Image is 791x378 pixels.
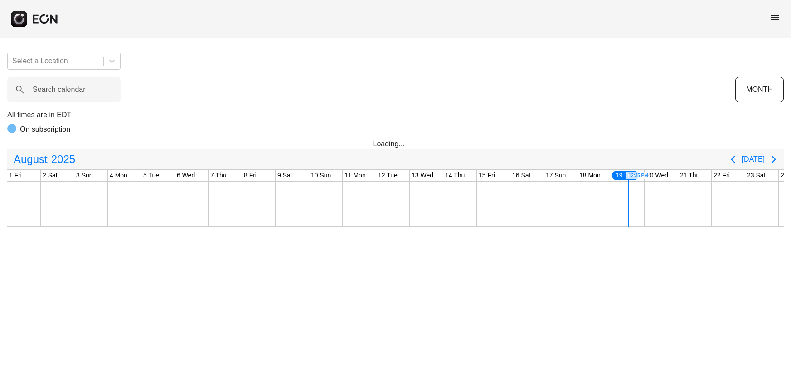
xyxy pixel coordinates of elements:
span: menu [769,12,780,23]
div: 15 Fri [477,170,497,181]
div: 16 Sat [510,170,532,181]
div: 20 Wed [645,170,670,181]
span: 2025 [49,150,77,168]
button: Previous page [724,150,742,168]
div: 23 Sat [745,170,767,181]
div: 18 Mon [577,170,602,181]
div: 14 Thu [443,170,466,181]
label: Search calendar [33,84,86,95]
div: 19 Tue [611,170,640,181]
button: MONTH [735,77,784,102]
button: Next page [765,150,783,168]
div: 1 Fri [7,170,24,181]
div: 11 Mon [343,170,368,181]
div: 2 Sat [41,170,59,181]
div: 7 Thu [209,170,228,181]
span: August [12,150,49,168]
div: 9 Sat [276,170,294,181]
div: 17 Sun [544,170,568,181]
div: 21 Thu [678,170,701,181]
div: 6 Wed [175,170,197,181]
div: 12 Tue [376,170,399,181]
div: 4 Mon [108,170,129,181]
div: 8 Fri [242,170,258,181]
div: 10 Sun [309,170,333,181]
p: On subscription [20,124,70,135]
div: 13 Wed [410,170,435,181]
div: 22 Fri [712,170,732,181]
p: All times are in EDT [7,110,784,120]
div: Loading... [373,139,418,149]
button: [DATE] [742,151,765,167]
div: 3 Sun [74,170,95,181]
div: 5 Tue [141,170,161,181]
button: August2025 [8,150,81,168]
